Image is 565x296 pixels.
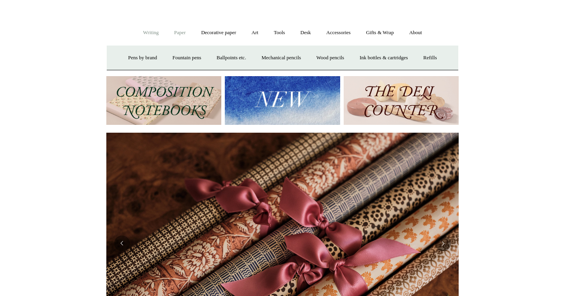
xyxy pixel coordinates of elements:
a: Ink bottles & cartridges [352,48,415,68]
img: The Deli Counter [344,76,459,125]
button: Previous [114,236,130,251]
a: Paper [167,22,193,43]
a: About [402,22,429,43]
a: Decorative paper [194,22,243,43]
img: 202302 Composition ledgers.jpg__PID:69722ee6-fa44-49dd-a067-31375e5d54ec [106,76,221,125]
a: Ballpoints etc. [210,48,253,68]
a: Desk [293,22,318,43]
a: Refills [416,48,444,68]
a: Gifts & Wrap [359,22,401,43]
a: Tools [267,22,292,43]
a: Wood pencils [309,48,351,68]
img: New.jpg__PID:f73bdf93-380a-4a35-bcfe-7823039498e1 [225,76,340,125]
a: Writing [136,22,166,43]
a: Art [244,22,265,43]
a: Fountain pens [165,48,208,68]
a: Pens by brand [121,48,164,68]
button: Next [435,236,451,251]
a: Mechanical pencils [254,48,308,68]
a: Accessories [319,22,358,43]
